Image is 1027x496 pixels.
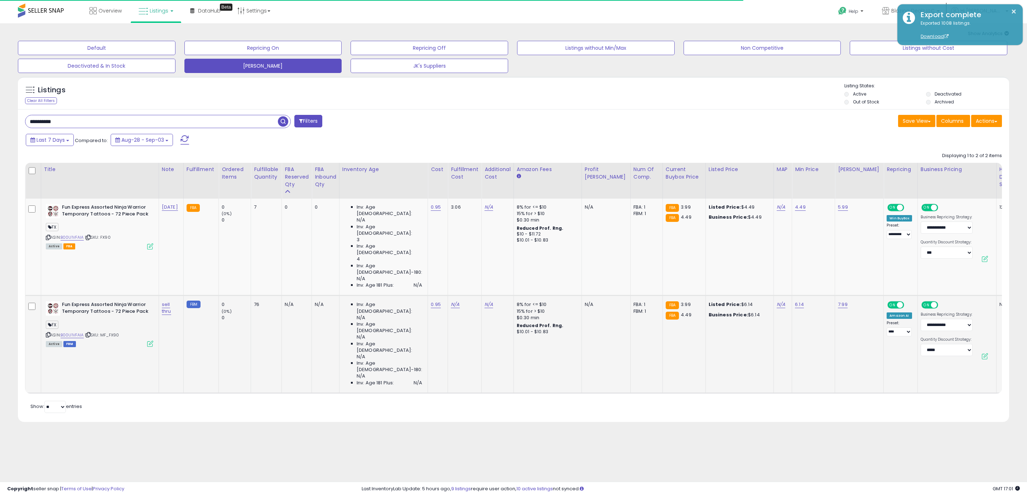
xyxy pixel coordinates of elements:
[37,136,65,144] span: Last 7 Days
[150,7,168,14] span: Listings
[838,6,847,15] i: Get Help
[222,204,251,210] div: 0
[937,302,948,308] span: OFF
[853,99,879,105] label: Out of Stock
[162,301,171,315] a: sell thru
[633,204,657,210] div: FBA: 1
[921,166,993,173] div: Business Pricing
[517,301,576,308] div: 8% for <= $10
[342,166,425,173] div: Inventory Age
[633,210,657,217] div: FBM: 1
[187,204,200,212] small: FBA
[431,301,441,308] a: 0.95
[517,231,576,237] div: $10 - $11.72
[254,204,276,210] div: 7
[709,214,768,220] div: $4.49
[585,204,625,210] div: N/A
[357,360,422,373] span: Inv. Age [DEMOGRAPHIC_DATA]-180:
[777,166,789,173] div: MAP
[484,166,511,181] div: Additional Cost
[357,243,422,256] span: Inv. Age [DEMOGRAPHIC_DATA]:
[666,204,679,212] small: FBA
[46,204,60,218] img: 51NFyUdh2PL._SL40_.jpg
[222,315,251,321] div: 0
[666,214,679,222] small: FBA
[999,204,1023,210] div: 121.50
[187,166,216,173] div: Fulfillment
[357,204,422,217] span: Inv. Age [DEMOGRAPHIC_DATA]:
[795,166,832,173] div: Min Price
[838,301,848,308] a: 7.99
[46,341,62,347] span: All listings currently available for purchase on Amazon
[162,204,178,211] a: [DATE]
[942,152,1002,159] div: Displaying 1 to 2 of 2 items
[517,315,576,321] div: $0.30 min
[431,166,445,173] div: Cost
[935,91,961,97] label: Deactivated
[111,134,173,146] button: Aug-28 - Sep-03
[517,308,576,315] div: 15% for > $10
[709,301,768,308] div: $6.14
[30,403,82,410] span: Show: entries
[285,166,309,188] div: FBA Reserved Qty
[357,282,394,288] span: Inv. Age 181 Plus:
[451,166,478,181] div: Fulfillment Cost
[888,205,897,211] span: ON
[451,301,459,308] a: N/A
[921,33,949,39] a: Download
[633,301,657,308] div: FBA: 1
[709,204,741,210] b: Listed Price:
[633,308,657,315] div: FBM: 1
[709,204,768,210] div: $4.49
[517,210,576,217] div: 15% for > $10
[915,20,1017,40] div: Exported 1008 listings.
[431,204,441,211] a: 0.95
[222,308,232,314] small: (0%)
[684,41,841,55] button: Non Competitive
[921,337,973,342] label: Quantity Discount Strategy:
[709,312,768,318] div: $6.14
[517,329,576,335] div: $10.01 - $10.83
[844,83,1009,89] p: Listing States:
[517,237,576,243] div: $10.01 - $10.83
[357,256,360,262] span: 4
[849,8,858,14] span: Help
[935,99,954,105] label: Archived
[357,224,422,237] span: Inv. Age [DEMOGRAPHIC_DATA]:
[484,301,493,308] a: N/A
[351,41,508,55] button: Repricing Off
[315,301,334,308] div: N/A
[922,205,931,211] span: ON
[254,166,279,181] div: Fulfillable Quantity
[222,217,251,223] div: 0
[121,136,164,144] span: Aug-28 - Sep-03
[921,312,973,317] label: Business Repricing Strategy:
[357,315,365,321] span: N/A
[709,311,748,318] b: Business Price:
[903,205,915,211] span: OFF
[414,380,422,386] span: N/A
[357,321,422,334] span: Inv. Age [DEMOGRAPHIC_DATA]:
[777,301,785,308] a: N/A
[63,243,76,249] span: FBA
[777,204,785,211] a: N/A
[315,204,334,210] div: 0
[838,204,848,211] a: 5.99
[891,7,935,14] span: Blazing Dealz LLC
[681,311,691,318] span: 4.49
[887,223,912,239] div: Preset:
[44,166,156,173] div: Title
[222,301,251,308] div: 0
[898,115,935,127] button: Save View
[184,41,342,55] button: Repricing On
[222,211,232,217] small: (0%)
[517,173,521,180] small: Amazon Fees.
[46,301,60,316] img: 51NFyUdh2PL._SL40_.jpg
[666,312,679,320] small: FBA
[26,134,74,146] button: Last 7 Days
[887,215,912,222] div: Win BuyBox
[85,332,119,338] span: | SKU: MF_FX90
[357,380,394,386] span: Inv. Age 181 Plus:
[18,59,175,73] button: Deactivated & In Stock
[666,301,679,309] small: FBA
